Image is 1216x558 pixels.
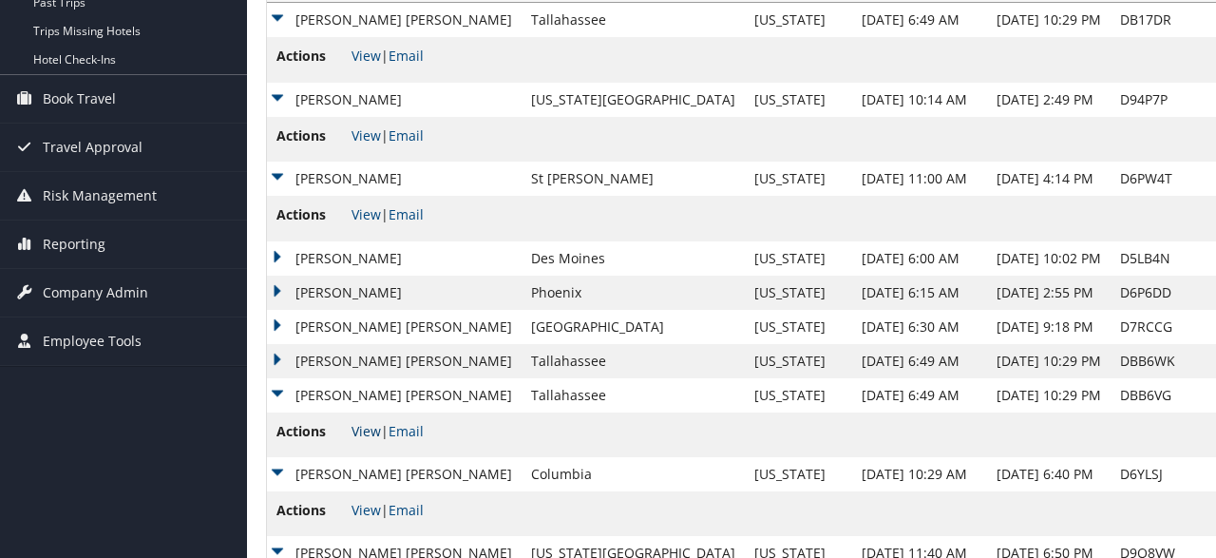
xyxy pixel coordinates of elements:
[43,317,142,365] span: Employee Tools
[276,421,348,442] span: Actions
[276,204,348,225] span: Actions
[522,457,745,491] td: Columbia
[852,276,987,310] td: [DATE] 6:15 AM
[987,83,1111,117] td: [DATE] 2:49 PM
[745,241,852,276] td: [US_STATE]
[852,344,987,378] td: [DATE] 6:49 AM
[389,422,424,440] a: Email
[276,46,348,67] span: Actions
[745,378,852,413] td: [US_STATE]
[267,241,522,276] td: [PERSON_NAME]
[987,310,1111,344] td: [DATE] 9:18 PM
[389,47,424,65] a: Email
[522,83,745,117] td: [US_STATE][GEOGRAPHIC_DATA]
[745,457,852,491] td: [US_STATE]
[267,162,522,196] td: [PERSON_NAME]
[852,457,987,491] td: [DATE] 10:29 AM
[276,125,348,146] span: Actions
[987,3,1111,37] td: [DATE] 10:29 PM
[351,47,424,65] span: |
[389,501,424,519] a: Email
[852,310,987,344] td: [DATE] 6:30 AM
[987,162,1111,196] td: [DATE] 4:14 PM
[267,457,522,491] td: [PERSON_NAME] [PERSON_NAME]
[852,3,987,37] td: [DATE] 6:49 AM
[852,162,987,196] td: [DATE] 11:00 AM
[267,310,522,344] td: [PERSON_NAME] [PERSON_NAME]
[745,276,852,310] td: [US_STATE]
[267,344,522,378] td: [PERSON_NAME] [PERSON_NAME]
[267,83,522,117] td: [PERSON_NAME]
[267,276,522,310] td: [PERSON_NAME]
[745,83,852,117] td: [US_STATE]
[351,422,381,440] a: View
[522,162,745,196] td: St [PERSON_NAME]
[43,75,116,123] span: Book Travel
[43,221,105,268] span: Reporting
[522,241,745,276] td: Des Moines
[351,205,424,223] span: |
[351,501,424,519] span: |
[43,124,142,171] span: Travel Approval
[522,378,745,413] td: Tallahassee
[987,276,1111,310] td: [DATE] 2:55 PM
[267,378,522,413] td: [PERSON_NAME] [PERSON_NAME]
[351,422,424,440] span: |
[276,500,348,521] span: Actions
[522,276,745,310] td: Phoenix
[522,3,745,37] td: Tallahassee
[351,501,381,519] a: View
[267,3,522,37] td: [PERSON_NAME] [PERSON_NAME]
[389,126,424,144] a: Email
[351,47,381,65] a: View
[43,172,157,220] span: Risk Management
[745,344,852,378] td: [US_STATE]
[852,378,987,413] td: [DATE] 6:49 AM
[987,344,1111,378] td: [DATE] 10:29 PM
[987,457,1111,491] td: [DATE] 6:40 PM
[745,162,852,196] td: [US_STATE]
[987,378,1111,413] td: [DATE] 10:29 PM
[522,344,745,378] td: Tallahassee
[389,205,424,223] a: Email
[987,241,1111,276] td: [DATE] 10:02 PM
[522,310,745,344] td: [GEOGRAPHIC_DATA]
[852,241,987,276] td: [DATE] 6:00 AM
[351,126,381,144] a: View
[852,83,987,117] td: [DATE] 10:14 AM
[43,269,148,317] span: Company Admin
[351,126,424,144] span: |
[745,3,852,37] td: [US_STATE]
[745,310,852,344] td: [US_STATE]
[351,205,381,223] a: View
